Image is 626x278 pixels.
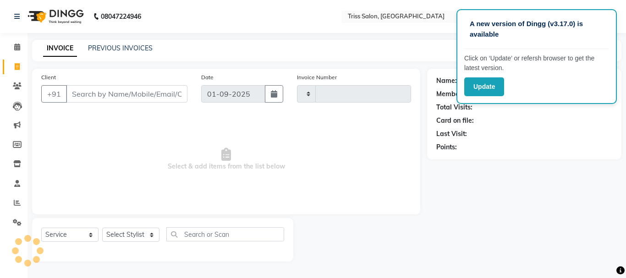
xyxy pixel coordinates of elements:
p: Click on ‘Update’ or refersh browser to get the latest version. [464,54,609,73]
div: Points: [436,142,457,152]
p: A new version of Dingg (v3.17.0) is available [470,19,604,39]
label: Client [41,73,56,82]
label: Date [201,73,214,82]
input: Search by Name/Mobile/Email/Code [66,85,187,103]
span: Select & add items from the list below [41,114,411,205]
button: +91 [41,85,67,103]
input: Search or Scan [166,227,284,241]
b: 08047224946 [101,4,141,29]
div: Last Visit: [436,129,467,139]
button: Update [464,77,504,96]
label: Invoice Number [297,73,337,82]
img: logo [23,4,86,29]
a: PREVIOUS INVOICES [88,44,153,52]
div: Membership: [436,89,476,99]
div: Card on file: [436,116,474,125]
div: Total Visits: [436,103,472,112]
div: Name: [436,76,457,86]
a: INVOICE [43,40,77,57]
